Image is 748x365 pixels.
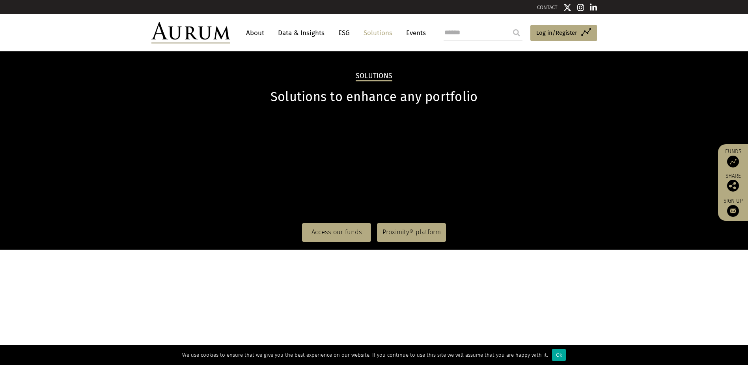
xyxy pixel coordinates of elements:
div: Share [722,173,744,192]
input: Submit [509,25,524,41]
img: Share this post [727,180,739,192]
a: Funds [722,148,744,167]
a: Events [402,26,426,40]
img: Aurum [151,22,230,43]
a: About [242,26,268,40]
a: Sign up [722,198,744,217]
a: Access our funds [302,223,371,241]
img: Instagram icon [577,4,584,11]
h2: Solutions [356,72,392,81]
a: CONTACT [537,4,558,10]
span: Log in/Register [536,28,577,38]
a: ESG [334,26,354,40]
div: Ok [552,349,566,361]
a: Data & Insights [274,26,328,40]
a: Proximity® platform [377,223,446,241]
img: Sign up to our newsletter [727,205,739,217]
img: Twitter icon [563,4,571,11]
a: Solutions [360,26,396,40]
img: Access Funds [727,156,739,167]
h1: Solutions to enhance any portfolio [151,89,597,105]
img: Linkedin icon [590,4,597,11]
a: Log in/Register [530,25,597,41]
